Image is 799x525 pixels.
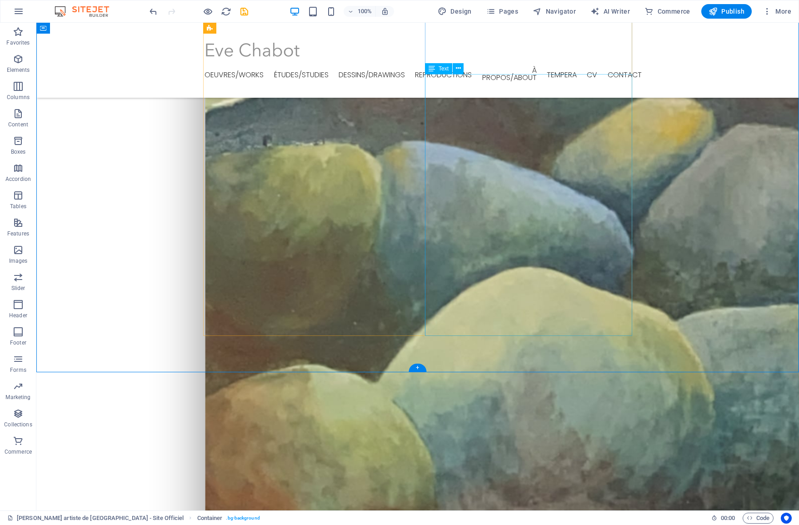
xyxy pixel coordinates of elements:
button: Navigator [529,4,579,19]
p: Images [9,257,28,265]
span: . bg-background [226,513,260,524]
i: Undo: Change text (Ctrl+Z) [148,6,159,17]
button: AI Writer [587,4,634,19]
p: Favorites [6,39,30,46]
button: Design [434,4,475,19]
i: On resize automatically adjust zoom level to fit chosen device. [381,7,389,15]
div: + [409,364,426,372]
img: Editor Logo [52,6,120,17]
p: Slider [11,285,25,292]
button: Pages [483,4,522,19]
span: Text [439,66,449,71]
p: Forms [10,366,26,374]
button: Code [743,513,774,524]
button: save [239,6,250,17]
div: Design (Ctrl+Alt+Y) [434,4,475,19]
span: AI Writer [590,7,630,16]
span: Design [438,7,472,16]
nav: breadcrumb [197,513,260,524]
button: Usercentrics [781,513,792,524]
p: Content [8,121,28,128]
button: undo [148,6,159,17]
p: Commerce [5,448,32,455]
p: Marketing [5,394,30,401]
span: Click to select. Double-click to edit [197,513,223,524]
button: Click here to leave preview mode and continue editing [202,6,213,17]
i: Reload page [221,6,231,17]
span: : [727,515,729,521]
p: Accordion [5,175,31,183]
p: Header [9,312,27,319]
span: Navigator [533,7,576,16]
button: Publish [701,4,752,19]
span: Commerce [644,7,690,16]
span: 00 00 [721,513,735,524]
button: 100% [344,6,376,17]
span: More [763,7,791,16]
span: Publish [709,7,744,16]
h6: Session time [711,513,735,524]
p: Collections [4,421,32,428]
span: Pages [486,7,518,16]
p: Features [7,230,29,237]
h6: 100% [357,6,372,17]
p: Elements [7,66,30,74]
span: Code [747,513,769,524]
a: Click to cancel selection. Double-click to open Pages [7,513,184,524]
button: More [759,4,795,19]
p: Boxes [11,148,26,155]
p: Tables [10,203,26,210]
button: Commerce [641,4,694,19]
p: Footer [10,339,26,346]
i: Save (Ctrl+S) [239,6,250,17]
p: Columns [7,94,30,101]
button: reload [220,6,231,17]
